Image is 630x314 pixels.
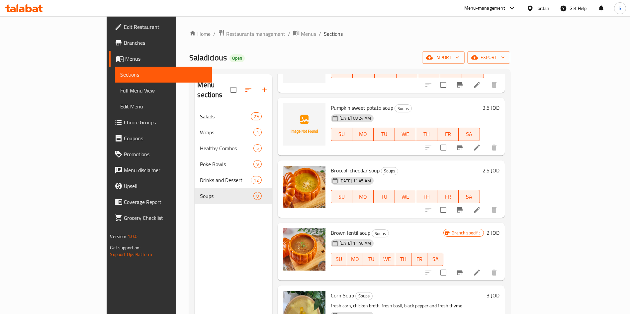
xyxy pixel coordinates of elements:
span: WE [399,67,416,77]
span: Brown lentil soup [331,228,370,238]
img: Brown lentil soup [283,228,325,271]
a: Sections [115,67,212,83]
button: Branch-specific-item [452,140,468,156]
span: Broccoli cheddar soup [331,165,380,175]
span: [DATE] 08:24 AM [337,115,374,121]
h6: 3 JOD [487,291,499,300]
span: 4 [254,129,261,136]
a: Edit Menu [115,98,212,114]
div: Wraps [200,128,253,136]
a: Menus [109,51,212,67]
a: Menu disclaimer [109,162,212,178]
span: [DATE] 11:45 AM [337,178,374,184]
span: SU [334,129,350,139]
span: FR [440,129,456,139]
div: items [253,144,262,152]
span: Menus [301,30,316,38]
span: MO [350,254,360,264]
span: TU [377,67,394,77]
span: Coverage Report [124,198,207,206]
button: TU [363,253,379,266]
button: WE [395,190,416,203]
span: Salads [200,112,251,120]
span: Soups [395,105,411,112]
span: Soups [356,292,372,300]
button: TH [416,190,437,203]
span: import [427,53,459,62]
button: import [422,51,465,64]
span: Soups [372,230,389,237]
button: MO [352,128,374,141]
p: fresh corn, chicken broth, fresh basil, black pepper and fresh thyme [331,302,484,310]
span: Select to update [436,78,450,92]
button: SU [331,128,352,141]
div: Wraps4 [195,124,272,140]
span: WE [398,192,413,202]
span: Pumpkin sweet potato soup [331,103,393,113]
span: S [619,5,621,12]
span: SU [334,254,344,264]
button: TU [374,190,395,203]
span: Poke Bowls [200,160,253,168]
div: Soups [372,229,389,237]
button: WE [395,128,416,141]
button: FR [437,190,459,203]
span: Select to update [436,203,450,217]
h6: 2.5 JOD [483,166,499,175]
div: items [251,112,261,120]
h6: 3.5 JOD [483,103,499,112]
nav: Menu sections [195,106,272,207]
a: Restaurants management [218,30,285,38]
span: Corn Soup [331,290,354,300]
span: MO [355,192,371,202]
a: Grocery Checklist [109,210,212,226]
span: TU [366,254,376,264]
span: Menus [125,55,207,63]
span: Select to update [436,141,450,155]
span: Menu disclaimer [124,166,207,174]
li: / [319,30,321,38]
span: Select all sections [226,83,240,97]
span: Soups [381,167,398,175]
span: [DATE] 11:46 AM [337,240,374,246]
div: Open [229,54,245,62]
span: MO [355,129,371,139]
nav: breadcrumb [189,30,510,38]
span: 5 [254,145,261,152]
span: SA [461,192,477,202]
div: Menu-management [464,4,505,12]
button: SU [331,253,347,266]
a: Menus [293,30,316,38]
button: SA [459,128,480,141]
span: MO [355,67,372,77]
span: FR [414,254,425,264]
span: Promotions [124,150,207,158]
span: 1.0.0 [128,232,138,241]
span: WE [382,254,393,264]
span: Soups [200,192,253,200]
span: TH [398,254,408,264]
span: SU [334,67,350,77]
div: items [251,176,261,184]
span: SA [430,254,441,264]
button: export [467,51,510,64]
button: SA [427,253,443,266]
span: Upsell [124,182,207,190]
span: Sections [120,71,207,79]
button: TH [395,253,411,266]
span: Edit Restaurant [124,23,207,31]
button: FR [411,253,427,266]
div: Soups8 [195,188,272,204]
span: Edit Menu [120,102,207,110]
span: Drinks and Dessert [200,176,251,184]
span: Grocery Checklist [124,214,207,222]
div: Healthy Combos5 [195,140,272,156]
div: Poke Bowls9 [195,156,272,172]
h6: 2 JOD [487,228,499,237]
span: Version: [110,232,126,241]
a: Branches [109,35,212,51]
span: Open [229,55,245,61]
a: Coverage Report [109,194,212,210]
span: Select to update [436,266,450,280]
